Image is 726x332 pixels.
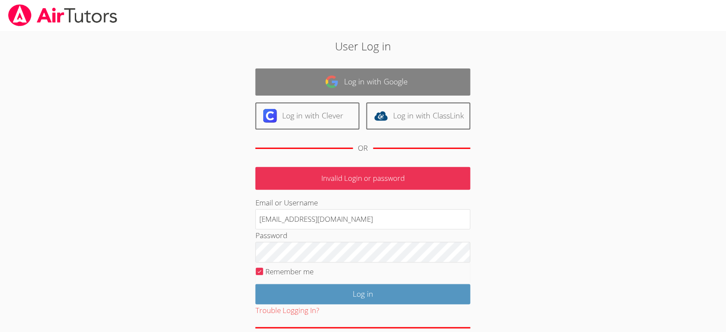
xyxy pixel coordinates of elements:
button: Trouble Logging In? [255,304,319,317]
a: Log in with Clever [255,102,360,130]
img: google-logo-50288ca7cdecda66e5e0955fdab243c47b7ad437acaf1139b6f446037453330a.svg [325,75,339,89]
div: OR [358,142,368,155]
input: Log in [255,284,471,304]
label: Email or Username [255,198,318,208]
img: airtutors_banner-c4298cdbf04f3fff15de1276eac7730deb9818008684d7c2e4769d2f7ddbe033.png [7,4,118,26]
img: clever-logo-6eab21bc6e7a338710f1a6ff85c0baf02591cd810cc4098c63d3a4b26e2feb20.svg [263,109,277,123]
h2: User Log in [167,38,559,54]
label: Password [255,230,287,240]
p: Invalid Login or password [255,167,471,190]
a: Log in with ClassLink [366,102,471,130]
a: Log in with Google [255,68,471,96]
img: classlink-logo-d6bb404cc1216ec64c9a2012d9dc4662098be43eaf13dc465df04b49fa7ab582.svg [374,109,388,123]
label: Remember me [265,267,314,276]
